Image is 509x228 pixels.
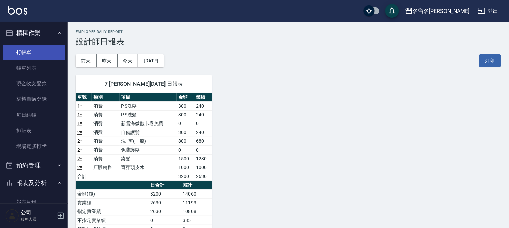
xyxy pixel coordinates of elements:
button: 列印 [479,54,501,67]
h3: 設計師日報表 [76,37,501,46]
th: 項目 [120,93,177,102]
td: 消費 [92,110,119,119]
th: 累計 [181,181,212,190]
h5: 公司 [21,209,55,216]
button: 前天 [76,54,97,67]
div: 名留名[PERSON_NAME] [413,7,469,15]
td: 新雪海微酸卡卷免費 [120,119,177,128]
a: 帳單列表 [3,60,65,76]
td: 2630 [194,172,212,181]
td: 合計 [76,172,92,181]
td: 消費 [92,154,119,163]
td: 實業績 [76,198,149,207]
td: 1000 [194,163,212,172]
td: 消費 [92,137,119,145]
button: 昨天 [97,54,118,67]
button: 登出 [475,5,501,17]
a: 打帳單 [3,45,65,60]
a: 排班表 [3,123,65,138]
td: 洗+剪(一般) [120,137,177,145]
td: 0 [177,145,194,154]
td: 指定實業績 [76,207,149,216]
button: 報表及分析 [3,174,65,192]
td: 免費護髮 [120,145,177,154]
th: 金額 [177,93,194,102]
button: 櫃檯作業 [3,24,65,42]
td: 385 [181,216,212,225]
td: 14060 [181,189,212,198]
td: 消費 [92,119,119,128]
td: P.S洗髮 [120,101,177,110]
h2: Employee Daily Report [76,30,501,34]
td: 10808 [181,207,212,216]
td: 3200 [177,172,194,181]
td: 1000 [177,163,194,172]
td: 0 [177,119,194,128]
td: 1230 [194,154,212,163]
table: a dense table [76,93,212,181]
button: save [385,4,399,18]
img: Logo [8,6,27,15]
td: 自備護髮 [120,128,177,137]
td: 240 [194,128,212,137]
td: 3200 [149,189,181,198]
td: 0 [194,145,212,154]
td: 店販銷售 [92,163,119,172]
p: 服務人員 [21,216,55,222]
td: 金額(虛) [76,189,149,198]
td: 300 [177,101,194,110]
th: 日合計 [149,181,181,190]
td: 2630 [149,198,181,207]
img: Person [5,209,19,223]
td: 消費 [92,128,119,137]
td: 240 [194,101,212,110]
td: 消費 [92,101,119,110]
td: 1500 [177,154,194,163]
td: 680 [194,137,212,145]
a: 現金收支登錄 [3,76,65,91]
th: 單號 [76,93,92,102]
a: 每日結帳 [3,107,65,123]
a: 報表目錄 [3,194,65,210]
td: 0 [194,119,212,128]
a: 材料自購登錄 [3,91,65,107]
td: 育昇頭皮水 [120,163,177,172]
th: 類別 [92,93,119,102]
td: 2630 [149,207,181,216]
a: 現場電腦打卡 [3,138,65,154]
td: 240 [194,110,212,119]
button: 預約管理 [3,157,65,174]
td: 染髮 [120,154,177,163]
td: 不指定實業績 [76,216,149,225]
td: 0 [149,216,181,225]
span: 7 [PERSON_NAME][DATE] 日報表 [84,81,204,87]
td: 11193 [181,198,212,207]
td: 300 [177,110,194,119]
td: 300 [177,128,194,137]
button: 名留名[PERSON_NAME] [402,4,472,18]
td: P.S洗髮 [120,110,177,119]
td: 800 [177,137,194,145]
th: 業績 [194,93,212,102]
button: [DATE] [138,54,164,67]
td: 消費 [92,145,119,154]
button: 今天 [118,54,138,67]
